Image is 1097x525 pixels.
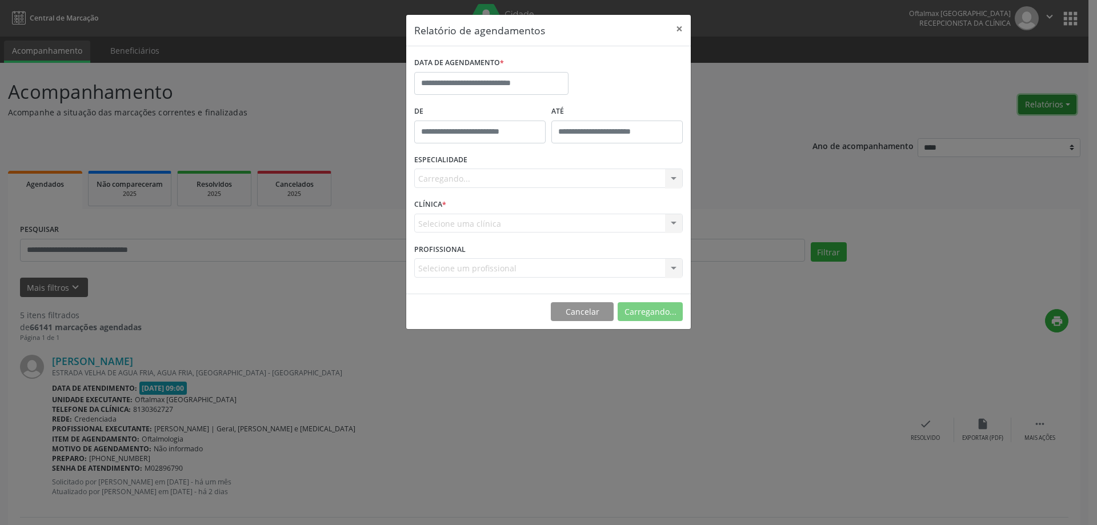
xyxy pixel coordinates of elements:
[414,151,467,169] label: ESPECIALIDADE
[618,302,683,322] button: Carregando...
[414,196,446,214] label: CLÍNICA
[668,15,691,43] button: Close
[551,302,614,322] button: Cancelar
[414,23,545,38] h5: Relatório de agendamentos
[551,103,683,121] label: ATÉ
[414,103,546,121] label: De
[414,241,466,258] label: PROFISSIONAL
[414,54,504,72] label: DATA DE AGENDAMENTO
